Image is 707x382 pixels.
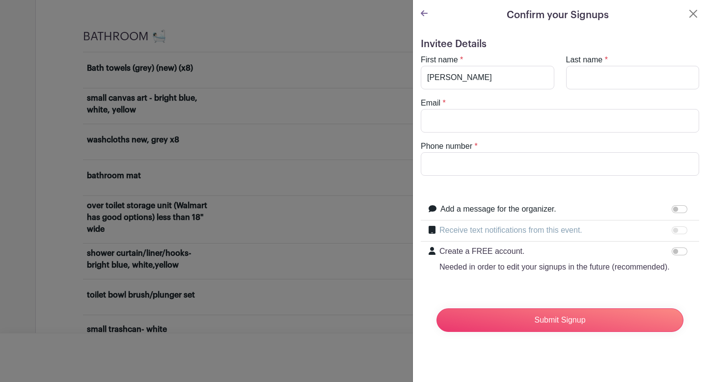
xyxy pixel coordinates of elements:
button: Close [687,8,699,20]
p: Create a FREE account. [439,246,670,257]
label: First name [421,54,458,66]
label: Last name [566,54,603,66]
label: Email [421,97,440,109]
h5: Invitee Details [421,38,699,50]
input: Submit Signup [436,308,683,332]
p: Needed in order to edit your signups in the future (recommended). [439,261,670,273]
label: Receive text notifications from this event. [439,224,582,236]
h5: Confirm your Signups [507,8,609,23]
label: Add a message for the organizer. [440,203,556,215]
label: Phone number [421,140,472,152]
